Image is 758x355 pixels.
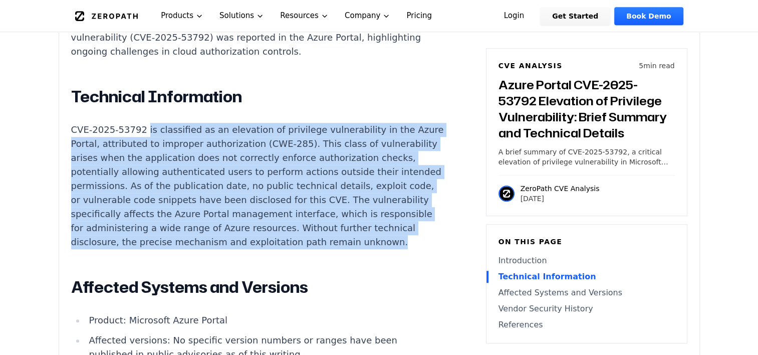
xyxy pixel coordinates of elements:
[71,277,444,297] h2: Affected Systems and Versions
[639,61,674,71] p: 5 min read
[498,186,515,202] img: ZeroPath CVE Analysis
[498,77,675,141] h3: Azure Portal CVE-2025-53792 Elevation of Privilege Vulnerability: Brief Summary and Technical Det...
[498,287,675,299] a: Affected Systems and Versions
[614,7,683,25] a: Book Demo
[71,87,444,107] h2: Technical Information
[498,303,675,315] a: Vendor Security History
[498,255,675,267] a: Introduction
[521,184,600,194] p: ZeroPath CVE Analysis
[540,7,610,25] a: Get Started
[498,271,675,283] a: Technical Information
[85,313,444,327] li: Product: Microsoft Azure Portal
[498,319,675,331] a: References
[521,194,600,204] p: [DATE]
[498,237,675,247] h6: On this page
[498,147,675,167] p: A brief summary of CVE-2025-53792, a critical elevation of privilege vulnerability in Microsoft A...
[498,61,563,71] h6: CVE Analysis
[71,123,444,249] p: CVE-2025-53792 is classified as an elevation of privilege vulnerability in the Azure Portal, attr...
[492,7,537,25] a: Login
